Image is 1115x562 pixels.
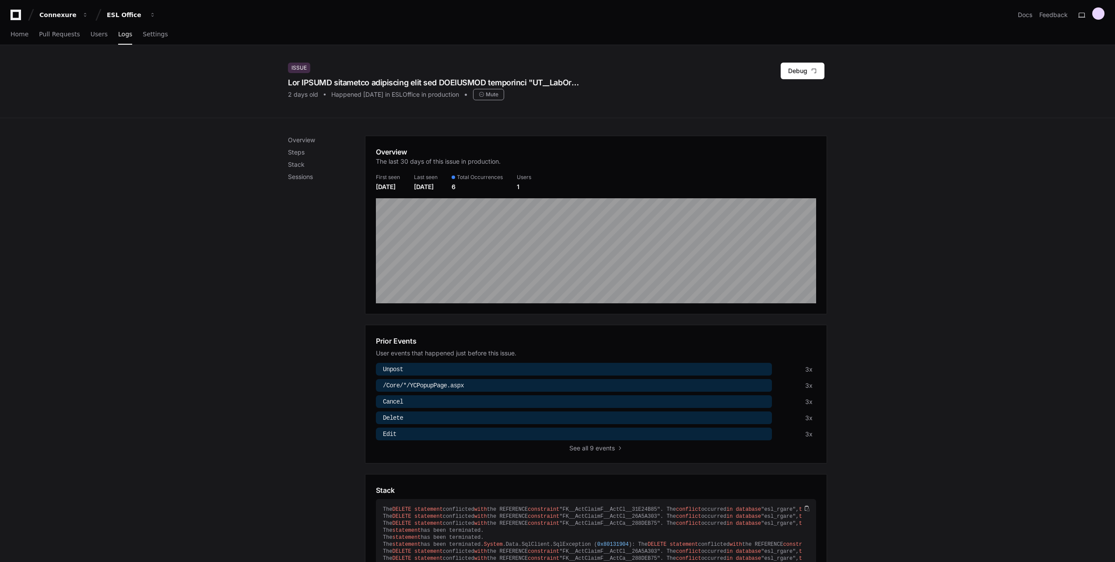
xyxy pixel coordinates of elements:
[376,147,816,171] app-pz-page-link-header: Overview
[799,513,815,520] span: table
[726,548,733,555] span: in
[414,513,443,520] span: statement
[414,183,438,191] div: [DATE]
[393,520,411,527] span: DELETE
[676,513,701,520] span: conflict
[474,513,487,520] span: with
[799,548,815,555] span: table
[376,183,400,191] div: [DATE]
[783,541,815,548] span: constraint
[393,555,411,562] span: DELETE
[376,485,816,495] app-pz-page-link-header: Stack
[376,336,417,346] h1: Prior Events
[393,541,421,548] span: statement
[484,541,502,548] span: System
[676,506,701,513] span: conflict
[376,174,400,181] div: First seen
[1018,11,1032,19] a: Docs
[799,506,815,513] span: table
[736,513,761,520] span: database
[805,414,813,422] div: 3x
[528,555,559,562] span: constraint
[288,148,365,157] p: Steps
[736,548,761,555] span: database
[118,25,132,45] a: Logs
[39,25,80,45] a: Pull Requests
[414,520,443,527] span: statement
[452,183,503,191] div: 6
[805,430,813,439] div: 3x
[383,382,464,389] span: /Core/*/YCPopupPage.aspx
[288,160,365,169] p: Stack
[288,136,365,144] p: Overview
[569,444,580,453] span: See
[597,541,629,548] span: 0x80131904
[393,513,411,520] span: DELETE
[288,172,365,181] p: Sessions
[676,520,701,527] span: conflict
[288,77,582,89] div: Lor IPSUMD sitametco adipiscing elit sed DOEIUSMOD temporinci "UT__LabOreetD__MagNa__07A40E50". A...
[393,534,421,541] span: statement
[676,555,701,562] span: conflict
[726,513,733,520] span: in
[457,174,503,181] span: Total Occurrences
[528,520,559,527] span: constraint
[781,63,824,79] button: Debug
[91,32,108,37] span: Users
[331,90,459,99] div: Happened [DATE] in ESLOffice in production
[36,7,92,23] button: Connexure
[39,11,77,19] div: Connexure
[736,555,761,562] span: database
[799,555,815,562] span: table
[528,506,559,513] span: constraint
[736,506,761,513] span: database
[648,541,666,548] span: DELETE
[376,147,501,157] h1: Overview
[383,398,403,405] span: Cancel
[569,444,623,453] button: Seeall 9 events
[805,381,813,390] div: 3x
[474,506,487,513] span: with
[376,485,395,495] h1: Stack
[726,506,733,513] span: in
[517,183,531,191] div: 1
[670,541,698,548] span: statement
[11,32,28,37] span: Home
[376,349,816,358] div: User events that happened just before this issue.
[474,555,487,562] span: with
[726,555,733,562] span: in
[799,520,815,527] span: table
[288,63,310,73] div: Issue
[393,548,411,555] span: DELETE
[39,32,80,37] span: Pull Requests
[736,520,761,527] span: database
[528,548,559,555] span: constraint
[393,527,421,534] span: statement
[383,431,396,438] span: Edit
[107,11,144,19] div: ESL Office
[414,506,443,513] span: statement
[729,541,742,548] span: with
[414,555,443,562] span: statement
[1039,11,1068,19] button: Feedback
[376,157,501,166] p: The last 30 days of this issue in production.
[726,520,733,527] span: in
[288,90,318,99] div: 2 days old
[11,25,28,45] a: Home
[473,89,504,100] div: Mute
[118,32,132,37] span: Logs
[383,414,403,421] span: Delete
[103,7,159,23] button: ESL Office
[414,548,443,555] span: statement
[393,506,411,513] span: DELETE
[474,548,487,555] span: with
[143,32,168,37] span: Settings
[474,520,487,527] span: with
[517,174,531,181] div: Users
[582,444,615,453] span: all 9 events
[383,366,403,373] span: Unpost
[528,513,559,520] span: constraint
[676,548,701,555] span: conflict
[805,397,813,406] div: 3x
[91,25,108,45] a: Users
